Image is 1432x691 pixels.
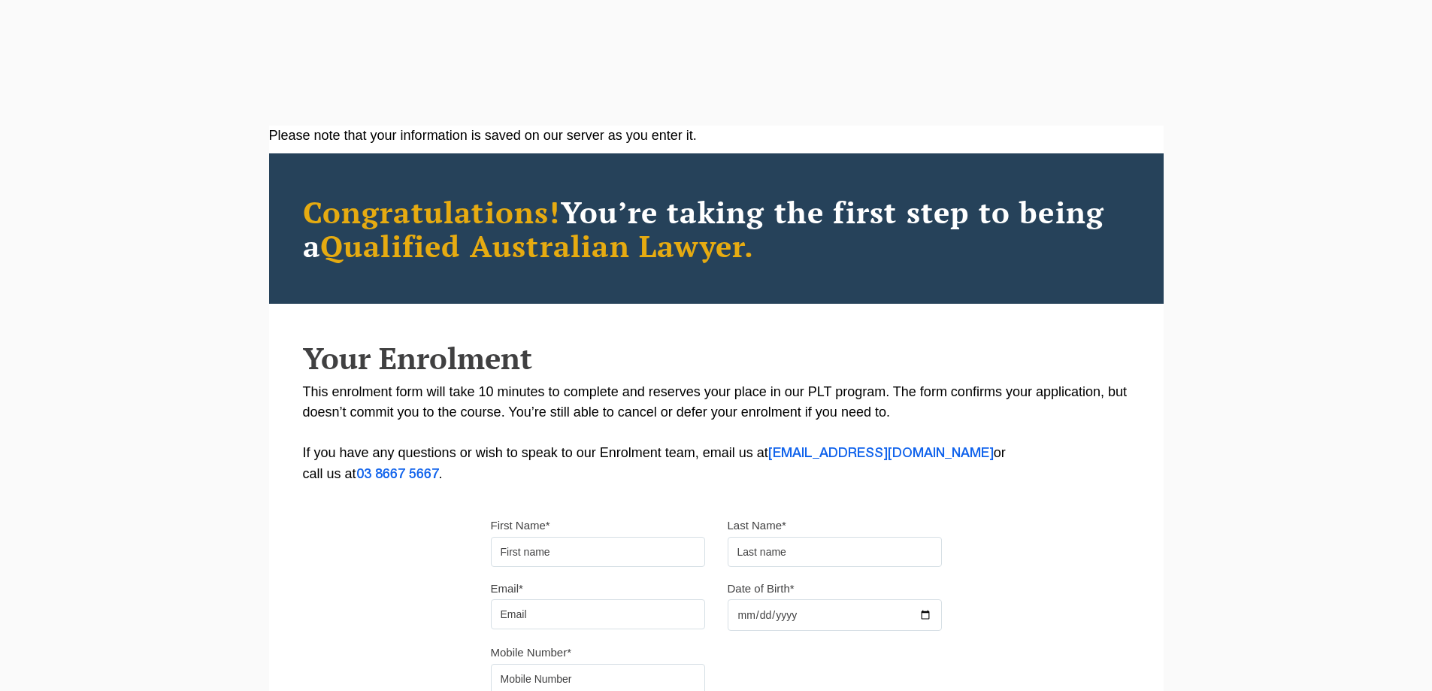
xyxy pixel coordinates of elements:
span: Qualified Australian Lawyer. [320,226,755,265]
div: Please note that your information is saved on our server as you enter it. [269,126,1164,146]
label: First Name* [491,518,550,533]
h2: Your Enrolment [303,341,1130,374]
label: Mobile Number* [491,645,572,660]
a: 03 8667 5667 [356,468,439,480]
h2: You’re taking the first step to being a [303,195,1130,262]
label: Last Name* [728,518,786,533]
input: Last name [728,537,942,567]
p: This enrolment form will take 10 minutes to complete and reserves your place in our PLT program. ... [303,382,1130,485]
a: [EMAIL_ADDRESS][DOMAIN_NAME] [768,447,994,459]
input: First name [491,537,705,567]
label: Email* [491,581,523,596]
span: Congratulations! [303,192,561,232]
label: Date of Birth* [728,581,795,596]
input: Email [491,599,705,629]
